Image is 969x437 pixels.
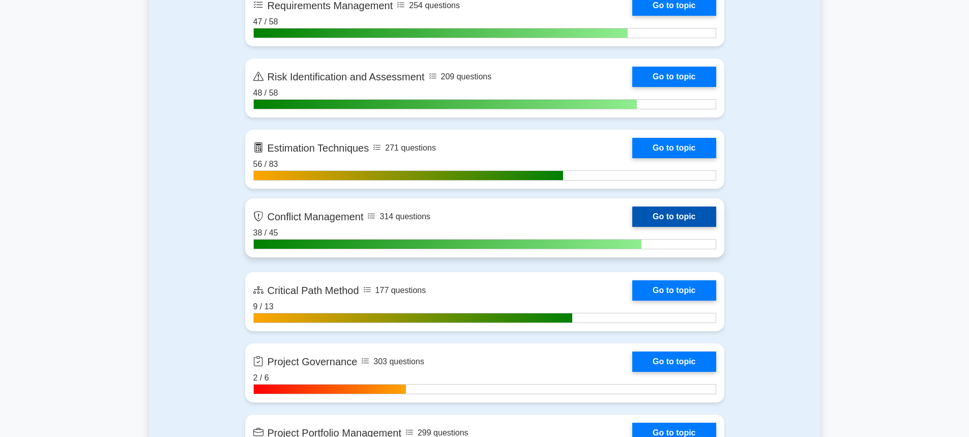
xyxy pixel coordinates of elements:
a: Go to topic [632,67,716,87]
a: Go to topic [632,352,716,372]
a: Go to topic [632,207,716,227]
a: Go to topic [632,280,716,301]
a: Go to topic [632,138,716,158]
